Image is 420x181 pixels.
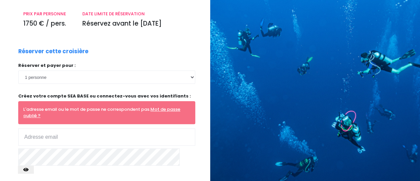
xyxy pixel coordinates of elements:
[18,93,195,99] p: Créez votre compte SEA BASE ou connectez-vous avec vos identifiants :
[82,19,190,29] p: Réservez avant le [DATE]
[18,62,195,69] p: Réserver et payer pour :
[18,128,195,146] input: Adresse email
[23,19,72,29] p: 1750 € / pers.
[82,11,190,17] p: DATE LIMITE DE RÉSERVATION
[23,106,180,119] a: Mot de passe oublié ?
[23,11,72,17] p: PRIX PAR PERSONNE
[18,47,88,56] p: Réserver cette croisière
[18,101,195,124] div: L'adresse email ou le mot de passe ne correspondent pas.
